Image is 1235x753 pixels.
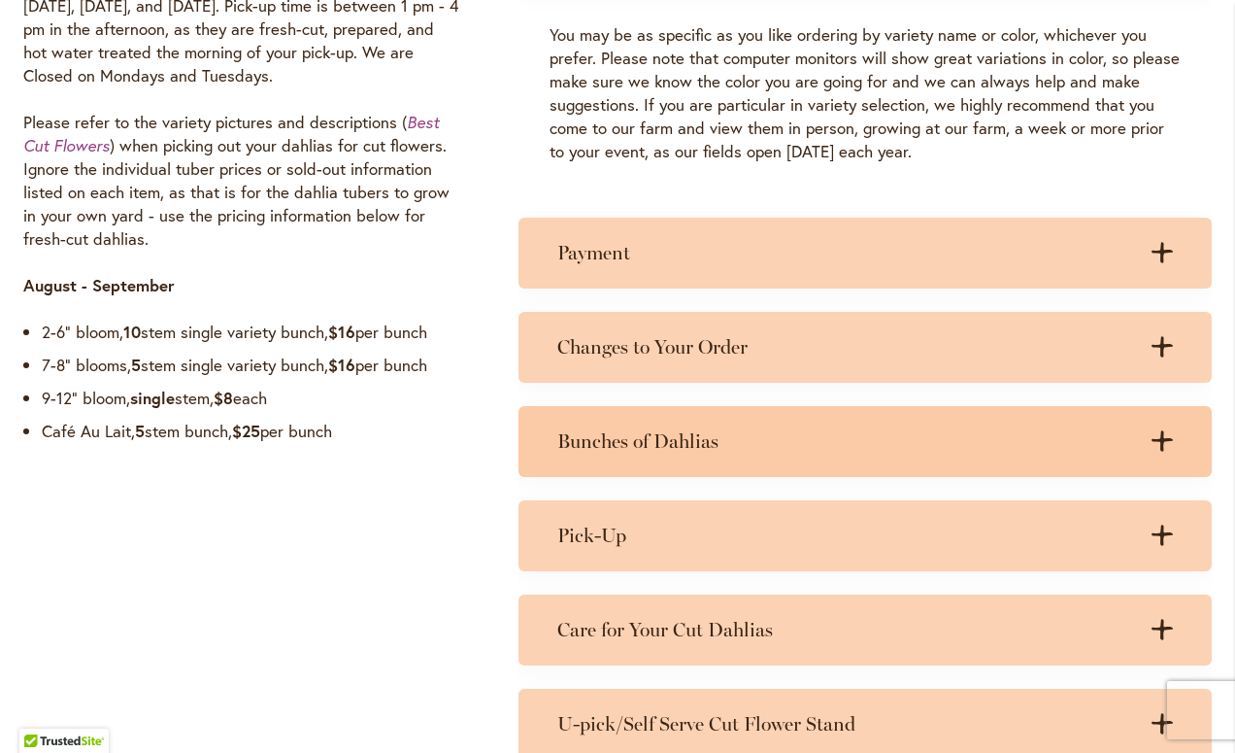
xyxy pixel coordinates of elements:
strong: $16 [328,321,355,343]
summary: Changes to Your Order [518,312,1212,383]
h3: Care for Your Cut Dahlias [557,618,1134,642]
summary: Care for Your Cut Dahlias [518,595,1212,666]
h3: Payment [557,241,1134,265]
strong: single [130,387,175,409]
li: Café Au Lait, stem bunch, per bunch [42,420,462,443]
p: You may be as specific as you like ordering by variety name or color, whichever you prefer. Pleas... [550,23,1181,163]
summary: Bunches of Dahlias [518,406,1212,477]
li: 9-12” bloom, stem, each [42,387,462,410]
p: Please refer to the variety pictures and descriptions ( ) when picking out your dahlias for cut f... [23,111,462,251]
strong: $25 [232,420,260,442]
h3: Changes to Your Order [557,335,1134,359]
strong: August - September [23,274,175,296]
strong: 10 [123,321,141,343]
strong: 5 [135,420,145,442]
summary: Pick-Up [518,500,1212,571]
a: Best Cut Flowers [23,111,439,156]
h3: Bunches of Dahlias [557,429,1134,454]
li: 7-8” blooms, stem single variety bunch, per bunch [42,354,462,377]
summary: Payment [518,218,1212,289]
strong: $16 [328,354,355,376]
strong: 5 [131,354,141,376]
h3: Pick-Up [557,524,1134,548]
strong: $8 [214,387,233,409]
li: 2-6” bloom, stem single variety bunch, per bunch [42,321,462,344]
